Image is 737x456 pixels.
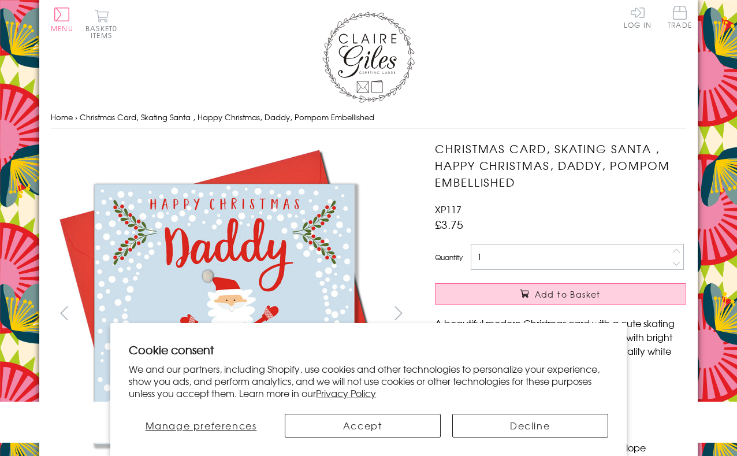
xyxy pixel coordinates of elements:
h1: Christmas Card, Skating Santa , Happy Christmas, Daddy, Pompom Embellished [435,140,686,190]
span: 0 items [91,23,117,40]
button: prev [51,300,77,326]
button: Accept [285,414,441,438]
button: next [386,300,412,326]
label: Quantity [435,252,463,262]
p: A beautiful modern Christmas card with a cute skating Santa and snow scene image. Embellished wit... [435,316,686,372]
a: Trade [668,6,692,31]
a: Privacy Policy [316,386,376,400]
button: Menu [51,8,73,32]
nav: breadcrumbs [51,106,686,129]
a: Home [51,112,73,123]
button: Manage preferences [129,414,273,438]
span: Manage preferences [146,418,257,432]
span: £3.75 [435,216,463,232]
button: Decline [452,414,608,438]
h2: Cookie consent [129,342,608,358]
a: Log In [624,6,652,28]
button: Add to Basket [435,283,686,305]
button: Basket0 items [85,9,117,39]
span: › [75,112,77,123]
p: We and our partners, including Shopify, use cookies and other technologies to personalize your ex... [129,363,608,399]
span: Add to Basket [535,288,601,300]
span: XP117 [435,202,461,216]
span: Trade [668,6,692,28]
img: Claire Giles Greetings Cards [322,12,415,103]
span: Menu [51,23,73,34]
span: Christmas Card, Skating Santa , Happy Christmas, Daddy, Pompom Embellished [80,112,374,123]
